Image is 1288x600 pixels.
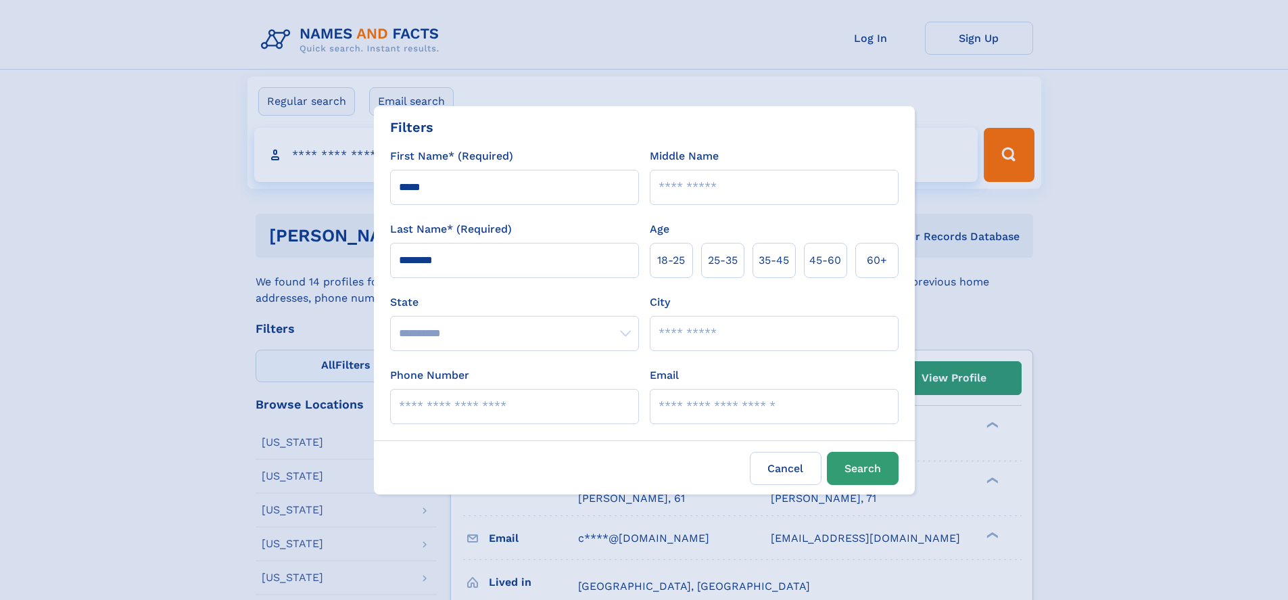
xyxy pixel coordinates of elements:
[867,252,887,269] span: 60+
[650,367,679,384] label: Email
[657,252,685,269] span: 18‑25
[650,294,670,310] label: City
[759,252,789,269] span: 35‑45
[390,117,433,137] div: Filters
[390,294,639,310] label: State
[809,252,841,269] span: 45‑60
[390,367,469,384] label: Phone Number
[390,221,512,237] label: Last Name* (Required)
[708,252,738,269] span: 25‑35
[390,148,513,164] label: First Name* (Required)
[750,452,821,485] label: Cancel
[827,452,899,485] button: Search
[650,221,669,237] label: Age
[650,148,719,164] label: Middle Name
